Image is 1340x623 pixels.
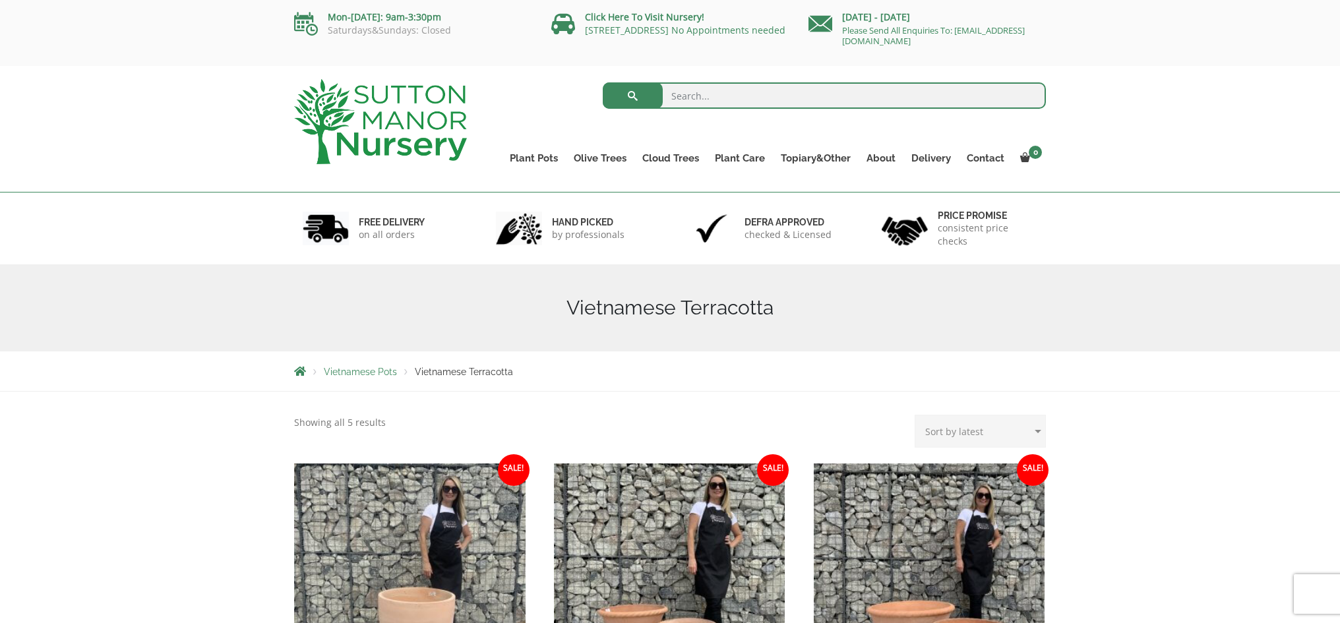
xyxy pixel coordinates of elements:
a: Contact [959,149,1012,167]
span: Sale! [1017,454,1049,486]
a: Cloud Trees [634,149,707,167]
p: Showing all 5 results [294,415,386,430]
img: logo [294,79,467,164]
a: About [859,149,903,167]
p: Mon-[DATE]: 9am-3:30pm [294,9,532,25]
img: 1.jpg [303,212,349,245]
span: Vietnamese Terracotta [415,367,513,377]
p: [DATE] - [DATE] [808,9,1046,25]
p: by professionals [552,228,624,241]
span: 0 [1029,146,1042,159]
input: Search... [603,82,1047,109]
a: 0 [1012,149,1046,167]
h6: Defra approved [745,216,832,228]
a: Please Send All Enquiries To: [EMAIL_ADDRESS][DOMAIN_NAME] [842,24,1025,47]
a: Plant Pots [502,149,566,167]
p: consistent price checks [938,222,1038,248]
h6: FREE DELIVERY [359,216,425,228]
a: Topiary&Other [773,149,859,167]
img: 3.jpg [688,212,735,245]
h1: Vietnamese Terracotta [294,296,1046,320]
span: Sale! [498,454,530,486]
nav: Breadcrumbs [294,366,1046,376]
h6: hand picked [552,216,624,228]
select: Shop order [915,415,1046,448]
img: 4.jpg [882,208,928,249]
a: Delivery [903,149,959,167]
a: Olive Trees [566,149,634,167]
p: Saturdays&Sundays: Closed [294,25,532,36]
a: [STREET_ADDRESS] No Appointments needed [585,24,785,36]
span: Sale! [757,454,789,486]
a: Click Here To Visit Nursery! [585,11,704,23]
a: Vietnamese Pots [324,367,397,377]
a: Plant Care [707,149,773,167]
img: 2.jpg [496,212,542,245]
p: checked & Licensed [745,228,832,241]
h6: Price promise [938,210,1038,222]
p: on all orders [359,228,425,241]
